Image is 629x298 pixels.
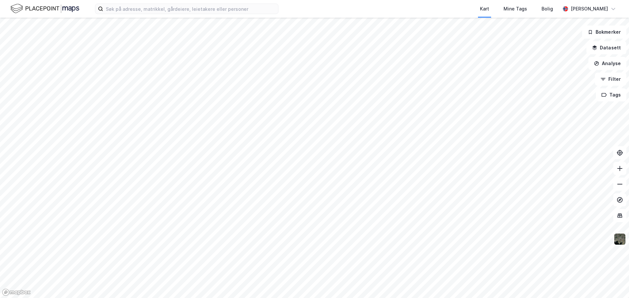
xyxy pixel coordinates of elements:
[542,5,553,13] div: Bolig
[103,4,278,14] input: Søk på adresse, matrikkel, gårdeiere, leietakere eller personer
[480,5,489,13] div: Kart
[10,3,79,14] img: logo.f888ab2527a4732fd821a326f86c7f29.svg
[504,5,527,13] div: Mine Tags
[596,267,629,298] iframe: Chat Widget
[571,5,608,13] div: [PERSON_NAME]
[596,267,629,298] div: Kontrollprogram for chat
